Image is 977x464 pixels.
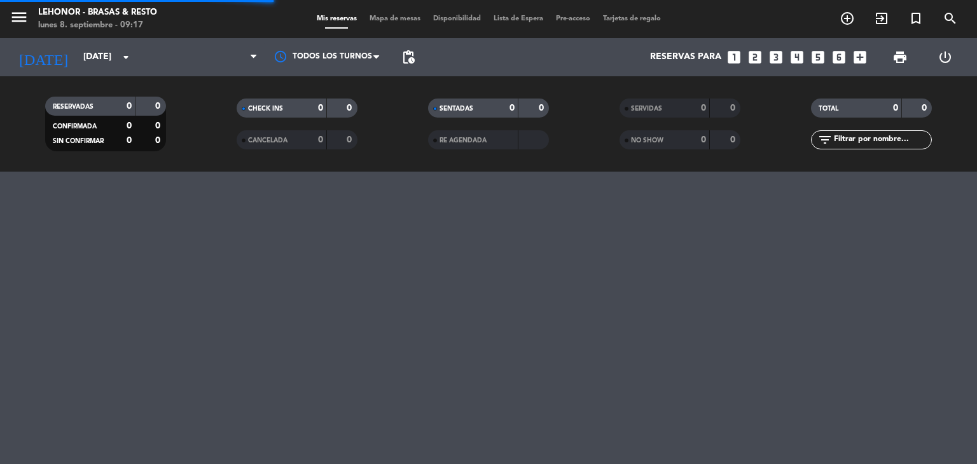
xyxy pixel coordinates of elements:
[10,8,29,27] i: menu
[440,137,487,144] span: RE AGENDADA
[248,106,283,112] span: CHECK INS
[38,6,157,19] div: Lehonor - Brasas & Resto
[852,49,868,65] i: add_box
[127,121,132,130] strong: 0
[650,52,721,62] span: Reservas para
[347,104,354,113] strong: 0
[810,49,826,65] i: looks_5
[701,104,706,113] strong: 0
[155,136,163,145] strong: 0
[427,15,487,22] span: Disponibilidad
[938,50,953,65] i: power_settings_new
[943,11,958,26] i: search
[789,49,805,65] i: looks_4
[487,15,550,22] span: Lista de Espera
[730,135,738,144] strong: 0
[833,133,931,147] input: Filtrar por nombre...
[318,104,323,113] strong: 0
[401,50,416,65] span: pending_actions
[53,104,94,110] span: RESERVADAS
[726,49,742,65] i: looks_one
[539,104,546,113] strong: 0
[310,15,363,22] span: Mis reservas
[118,50,134,65] i: arrow_drop_down
[10,43,77,71] i: [DATE]
[53,123,97,130] span: CONFIRMADA
[155,121,163,130] strong: 0
[701,135,706,144] strong: 0
[318,135,323,144] strong: 0
[347,135,354,144] strong: 0
[38,19,157,32] div: lunes 8. septiembre - 09:17
[127,102,132,111] strong: 0
[768,49,784,65] i: looks_3
[819,106,838,112] span: TOTAL
[874,11,889,26] i: exit_to_app
[509,104,515,113] strong: 0
[155,102,163,111] strong: 0
[840,11,855,26] i: add_circle_outline
[922,104,929,113] strong: 0
[831,49,847,65] i: looks_6
[53,138,104,144] span: SIN CONFIRMAR
[817,132,833,147] i: filter_list
[922,38,967,76] div: LOG OUT
[908,11,924,26] i: turned_in_not
[248,137,288,144] span: CANCELADA
[597,15,667,22] span: Tarjetas de regalo
[730,104,738,113] strong: 0
[747,49,763,65] i: looks_two
[550,15,597,22] span: Pre-acceso
[893,104,898,113] strong: 0
[127,136,132,145] strong: 0
[363,15,427,22] span: Mapa de mesas
[440,106,473,112] span: SENTADAS
[631,106,662,112] span: SERVIDAS
[10,8,29,31] button: menu
[892,50,908,65] span: print
[631,137,663,144] span: NO SHOW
